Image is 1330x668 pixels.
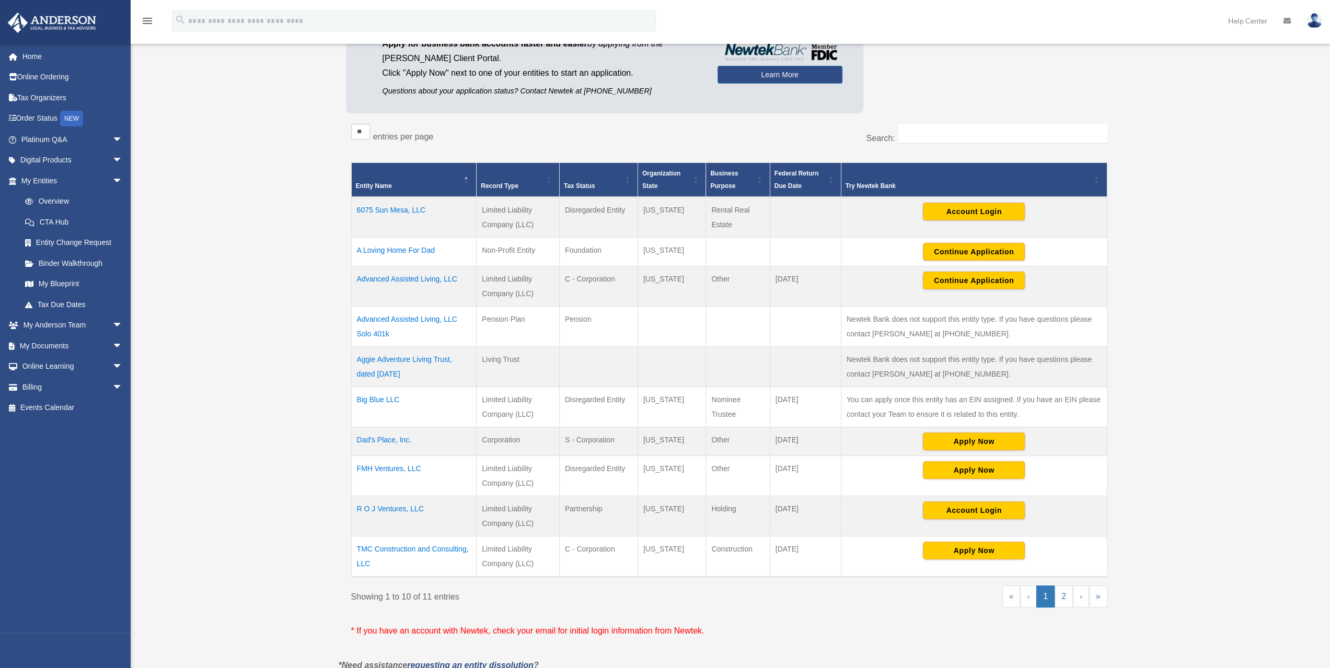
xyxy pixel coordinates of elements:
i: menu [141,15,154,27]
button: Account Login [923,501,1025,519]
td: Newtek Bank does not support this entity type. If you have questions please contact [PERSON_NAME]... [841,306,1107,346]
a: Overview [15,191,128,212]
span: Try Newtek Bank [846,180,1091,192]
p: Questions about your application status? Contact Newtek at [PHONE_NUMBER] [383,85,702,98]
td: [DATE] [770,427,841,455]
td: [US_STATE] [638,386,706,427]
p: * If you have an account with Newtek, check your email for initial login information from Newtek. [351,624,1107,638]
label: entries per page [373,132,434,141]
td: Limited Liability Company (LLC) [477,536,560,577]
td: Foundation [559,237,638,266]
td: [DATE] [770,536,841,577]
a: First [1002,585,1021,607]
td: [US_STATE] [638,197,706,238]
span: Federal Return Due Date [774,170,819,190]
a: My Documentsarrow_drop_down [7,335,138,356]
a: Order StatusNEW [7,108,138,130]
button: Account Login [923,203,1025,220]
a: My Anderson Teamarrow_drop_down [7,315,138,336]
td: TMC Construction and Consulting, LLC [351,536,477,577]
td: Big Blue LLC [351,386,477,427]
i: search [175,14,186,26]
td: Disregarded Entity [559,386,638,427]
a: Last [1089,585,1107,607]
a: My Blueprint [15,274,133,295]
td: Partnership [559,496,638,536]
td: [US_STATE] [638,237,706,266]
td: Aggie Adventure Living Trust, dated [DATE] [351,346,477,386]
td: Limited Liability Company (LLC) [477,197,560,238]
td: Pension [559,306,638,346]
div: NEW [60,111,83,126]
td: [US_STATE] [638,427,706,455]
td: Other [706,455,770,496]
td: Disregarded Entity [559,455,638,496]
th: Entity Name: Activate to invert sorting [351,162,477,197]
a: Home [7,46,138,67]
a: Online Ordering [7,67,138,88]
p: Click "Apply Now" next to one of your entities to start an application. [383,66,702,80]
a: Tax Organizers [7,87,138,108]
th: Try Newtek Bank : Activate to sort [841,162,1107,197]
td: Advanced Assisted Living, LLC [351,266,477,306]
td: [US_STATE] [638,455,706,496]
button: Continue Application [923,272,1025,289]
button: Apply Now [923,432,1025,450]
a: Previous [1020,585,1036,607]
a: Digital Productsarrow_drop_down [7,150,138,171]
a: Tax Due Dates [15,294,133,315]
button: Apply Now [923,461,1025,479]
a: My Entitiesarrow_drop_down [7,170,133,191]
span: arrow_drop_down [112,129,133,150]
td: Newtek Bank does not support this entity type. If you have questions please contact [PERSON_NAME]... [841,346,1107,386]
a: CTA Hub [15,212,133,232]
td: Rental Real Estate [706,197,770,238]
span: Business Purpose [710,170,738,190]
td: You can apply once this entity has an EIN assigned. If you have an EIN please contact your Team t... [841,386,1107,427]
img: User Pic [1306,13,1322,28]
a: Next [1073,585,1089,607]
td: Non-Profit Entity [477,237,560,266]
td: Limited Liability Company (LLC) [477,386,560,427]
a: Account Login [923,506,1025,514]
a: Entity Change Request [15,232,133,253]
span: Entity Name [356,182,392,190]
td: Corporation [477,427,560,455]
td: Dad's Place, Inc. [351,427,477,455]
a: Learn More [718,66,842,84]
img: NewtekBankLogoSM.png [723,44,837,61]
td: Construction [706,536,770,577]
span: arrow_drop_down [112,335,133,357]
th: Record Type: Activate to sort [477,162,560,197]
td: [US_STATE] [638,536,706,577]
td: [DATE] [770,496,841,536]
td: C - Corporation [559,536,638,577]
td: 6075 Sun Mesa, LLC [351,197,477,238]
a: Online Learningarrow_drop_down [7,356,138,377]
th: Tax Status: Activate to sort [559,162,638,197]
th: Federal Return Due Date: Activate to sort [770,162,841,197]
a: 1 [1036,585,1055,607]
span: Organization State [642,170,680,190]
a: Billingarrow_drop_down [7,377,138,397]
span: arrow_drop_down [112,315,133,336]
div: Showing 1 to 10 of 11 entries [351,585,722,604]
td: Nominee Trustee [706,386,770,427]
td: Other [706,427,770,455]
td: C - Corporation [559,266,638,306]
span: Record Type [481,182,518,190]
span: Tax Status [564,182,595,190]
th: Organization State: Activate to sort [638,162,706,197]
td: Disregarded Entity [559,197,638,238]
td: [DATE] [770,455,841,496]
td: [DATE] [770,266,841,306]
td: Pension Plan [477,306,560,346]
td: Holding [706,496,770,536]
td: R O J Ventures, LLC [351,496,477,536]
a: menu [141,18,154,27]
td: Limited Liability Company (LLC) [477,455,560,496]
a: 2 [1055,585,1073,607]
td: Advanced Assisted Living, LLC Solo 401k [351,306,477,346]
span: arrow_drop_down [112,377,133,398]
a: Account Login [923,207,1025,215]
